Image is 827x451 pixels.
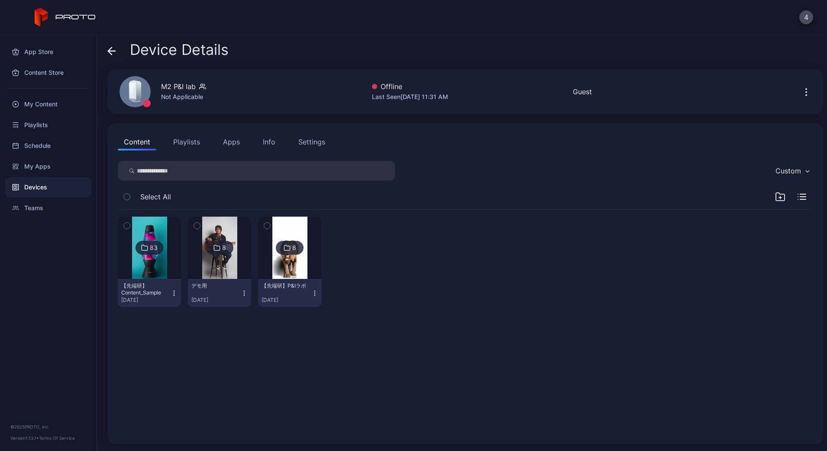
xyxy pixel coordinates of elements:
[161,81,196,92] div: M2 P&I lab
[150,244,158,252] div: 83
[5,42,91,62] a: App Store
[5,156,91,177] a: My Apps
[118,279,181,307] button: 【先端研】Content_Sample[DATE]
[799,10,813,24] button: 4
[222,244,226,252] div: 8
[191,297,241,304] div: [DATE]
[258,279,321,307] button: 【先端研】P&Iラボ[DATE]
[130,42,229,58] span: Device Details
[372,92,448,102] div: Last Seen [DATE] 11:31 AM
[262,282,309,289] div: 【先端研】P&Iラボ
[5,177,91,198] a: Devices
[262,297,311,304] div: [DATE]
[5,62,91,83] a: Content Store
[292,244,296,252] div: 8
[5,135,91,156] a: Schedule
[121,282,169,296] div: 【先端研】Content_Sample
[217,133,246,150] button: Apps
[140,192,171,202] span: Select All
[257,133,281,150] button: Info
[771,161,813,181] button: Custom
[573,86,592,97] div: Guest
[118,133,156,150] button: Content
[5,115,91,135] a: Playlists
[292,133,331,150] button: Settings
[5,94,91,115] a: My Content
[39,435,75,441] a: Terms Of Service
[775,166,801,175] div: Custom
[167,133,206,150] button: Playlists
[191,282,239,289] div: デモ用
[298,137,325,147] div: Settings
[161,92,206,102] div: Not Applicable
[10,423,86,430] div: © 2025 PROTO, Inc.
[5,198,91,218] a: Teams
[10,435,39,441] span: Version 1.13.1 •
[372,81,448,92] div: Offline
[263,137,275,147] div: Info
[188,279,251,307] button: デモ用[DATE]
[121,297,171,304] div: [DATE]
